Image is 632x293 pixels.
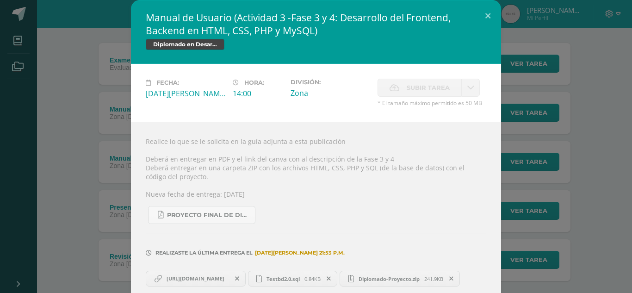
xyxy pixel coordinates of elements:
span: [URL][DOMAIN_NAME] [162,275,229,282]
span: Subir tarea [407,79,450,96]
span: Testbd2.0.sql [262,275,304,282]
span: Fecha: [156,79,179,86]
span: Hora: [244,79,264,86]
div: 14:00 [233,88,283,99]
a: Testbd2.0.sql 0.84KB [248,271,338,287]
div: [DATE][PERSON_NAME] [146,88,225,99]
span: Remover entrega [321,274,337,284]
span: * El tamaño máximo permitido es 50 MB [378,99,486,107]
span: Diplomado en Desarrollo Web [146,39,224,50]
span: Remover entrega [444,274,459,284]
span: Realizaste la última entrega el [155,249,253,256]
label: La fecha de entrega ha expirado [378,79,462,97]
a: Diplomado-Proyecto.zip 241.9KB [340,271,460,287]
span: 0.84KB [304,275,321,282]
a: La fecha de entrega ha expirado [462,79,480,97]
span: Proyecto Final de Diplomado - Test de Inteligencia 2025-FinalX.pdf [167,212,250,219]
h2: Manual de Usuario (Actividad 3 -Fase 3 y 4: Desarrollo del Frontend, Backend en HTML, CSS, PHP y ... [146,11,486,37]
label: División: [291,79,370,86]
span: 241.9KB [424,275,443,282]
span: Remover entrega [229,274,245,284]
span: Diplomado-Proyecto.zip [354,275,424,282]
div: Zona [291,88,370,98]
a: [URL][DOMAIN_NAME] [146,271,246,287]
a: Proyecto Final de Diplomado - Test de Inteligencia 2025-FinalX.pdf [148,206,255,224]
